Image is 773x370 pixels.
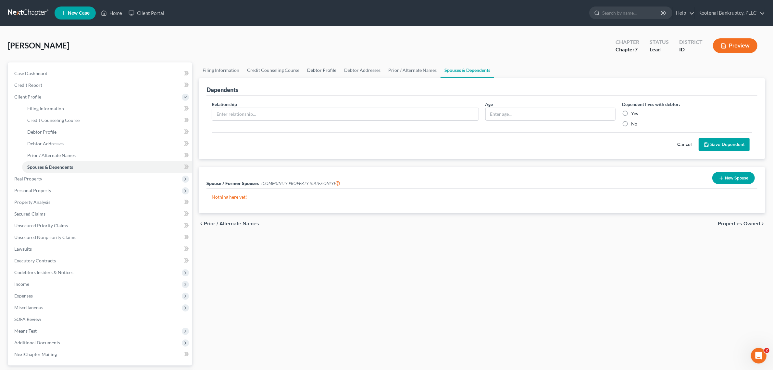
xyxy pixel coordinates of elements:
label: Dependent lives with debtor: [622,101,680,108]
div: Lead [650,46,669,53]
iframe: Intercom live chat [751,348,767,363]
span: Unsecured Priority Claims [14,223,68,228]
label: No [631,121,637,127]
a: Debtor Profile [303,62,340,78]
button: New Spouse [712,172,755,184]
span: Debtor Profile [27,129,56,135]
span: Credit Counseling Course [27,117,80,123]
a: Lawsuits [9,243,192,255]
a: Kootenai Bankruptcy, PLLC [695,7,765,19]
span: Prior / Alternate Names [27,152,76,158]
span: Case Dashboard [14,71,47,76]
div: Chapter [616,38,639,46]
input: Enter relationship... [212,108,478,120]
a: Unsecured Nonpriority Claims [9,231,192,243]
a: Debtor Addresses [22,138,192,150]
span: [PERSON_NAME] [8,41,69,50]
a: Secured Claims [9,208,192,220]
a: Credit Counseling Course [243,62,303,78]
span: Relationship [212,101,237,107]
i: chevron_left [199,221,204,226]
a: Prior / Alternate Names [384,62,441,78]
div: Chapter [616,46,639,53]
button: Save Dependent [699,138,750,152]
span: Credit Report [14,82,42,88]
span: Real Property [14,176,42,181]
a: Prior / Alternate Names [22,150,192,161]
span: Spouse / Former Spouses [206,180,259,186]
a: Spouses & Dependents [441,62,494,78]
a: Spouses & Dependents [22,161,192,173]
a: Case Dashboard [9,68,192,79]
button: Preview [713,38,757,53]
a: Home [98,7,125,19]
span: NextChapter Mailing [14,351,57,357]
a: Filing Information [22,103,192,114]
a: Executory Contracts [9,255,192,267]
span: 7 [635,46,638,52]
div: District [679,38,703,46]
span: Unsecured Nonpriority Claims [14,234,76,240]
i: chevron_right [760,221,765,226]
a: Debtor Addresses [340,62,384,78]
span: Debtor Addresses [27,141,64,146]
span: Spouses & Dependents [27,164,73,170]
span: (COMMUNITY PROPERTY STATES ONLY) [261,181,340,186]
span: Expenses [14,293,33,298]
input: Enter age... [486,108,615,120]
span: Lawsuits [14,246,32,252]
span: Codebtors Insiders & Notices [14,270,73,275]
a: Credit Report [9,79,192,91]
button: Properties Owned chevron_right [718,221,765,226]
span: Means Test [14,328,37,334]
span: Secured Claims [14,211,45,217]
span: Filing Information [27,106,64,111]
a: Credit Counseling Course [22,114,192,126]
label: Age [485,101,493,108]
a: Help [673,7,694,19]
a: Debtor Profile [22,126,192,138]
span: Properties Owned [718,221,760,226]
span: Additional Documents [14,340,60,345]
span: New Case [68,11,90,16]
span: Income [14,281,29,287]
span: Client Profile [14,94,41,99]
label: Yes [631,110,638,117]
input: Search by name... [602,7,662,19]
a: Property Analysis [9,196,192,208]
a: NextChapter Mailing [9,349,192,360]
a: Filing Information [199,62,243,78]
button: Cancel [670,138,699,151]
div: Dependents [206,86,238,94]
span: Property Analysis [14,199,50,205]
a: Client Portal [125,7,168,19]
span: SOFA Review [14,316,41,322]
div: ID [679,46,703,53]
span: Personal Property [14,188,51,193]
span: Prior / Alternate Names [204,221,259,226]
span: Miscellaneous [14,305,43,310]
span: Executory Contracts [14,258,56,263]
span: 2 [764,348,769,353]
a: Unsecured Priority Claims [9,220,192,231]
button: chevron_left Prior / Alternate Names [199,221,259,226]
p: Nothing here yet! [212,194,752,200]
div: Status [650,38,669,46]
a: SOFA Review [9,313,192,325]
